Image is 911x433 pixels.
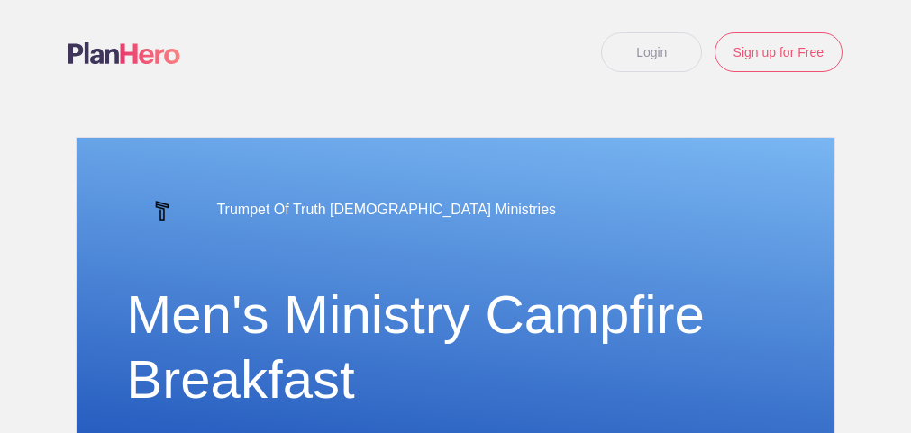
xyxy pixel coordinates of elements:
a: Sign up for Free [715,32,843,72]
img: New trumpet logo black [126,175,198,247]
img: Logo main planhero [68,42,180,64]
div: Trumpet Of Truth [DEMOGRAPHIC_DATA] Ministries [126,174,785,247]
a: Login [601,32,702,72]
h1: Men's Ministry Campfire Breakfast [126,283,785,412]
